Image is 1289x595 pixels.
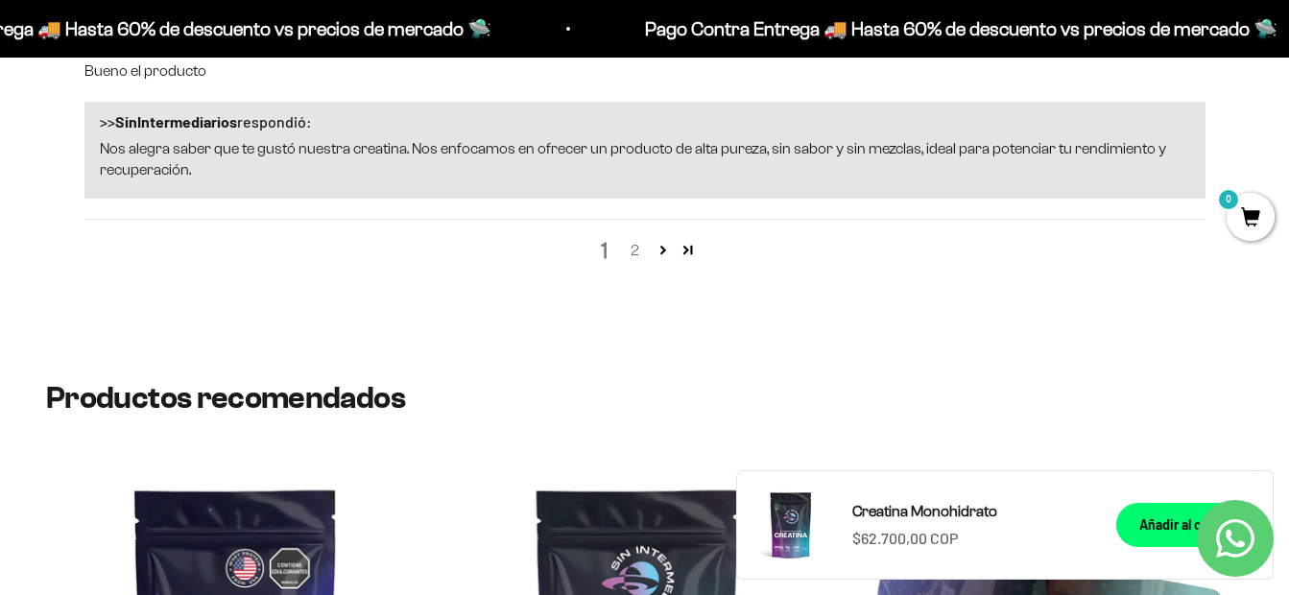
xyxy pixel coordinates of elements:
a: Page 2 [651,237,676,262]
p: Nos alegra saber que te gustó nuestra creatina. Nos enfocamos en ofrecer un producto de alta pure... [100,138,1190,181]
a: Page 2 [676,237,701,262]
sale-price: $62.700,00 COP [852,526,958,551]
img: Creatina Monohidrato [752,487,829,563]
a: Page 2 [620,239,651,262]
a: 0 [1227,208,1275,229]
p: Pago Contra Entrega 🚚 Hasta 60% de descuento vs precios de mercado 🛸 [628,13,1260,44]
split-lines: Productos recomendados [46,381,405,415]
div: Añadir al carrito [1139,514,1234,535]
div: >> respondió: [100,111,1190,132]
mark: 0 [1217,188,1240,211]
p: Bueno el producto [84,60,1205,82]
a: Creatina Monohidrato [852,499,1093,524]
button: Añadir al carrito [1116,503,1257,547]
b: SinIntermediarios [115,112,237,131]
